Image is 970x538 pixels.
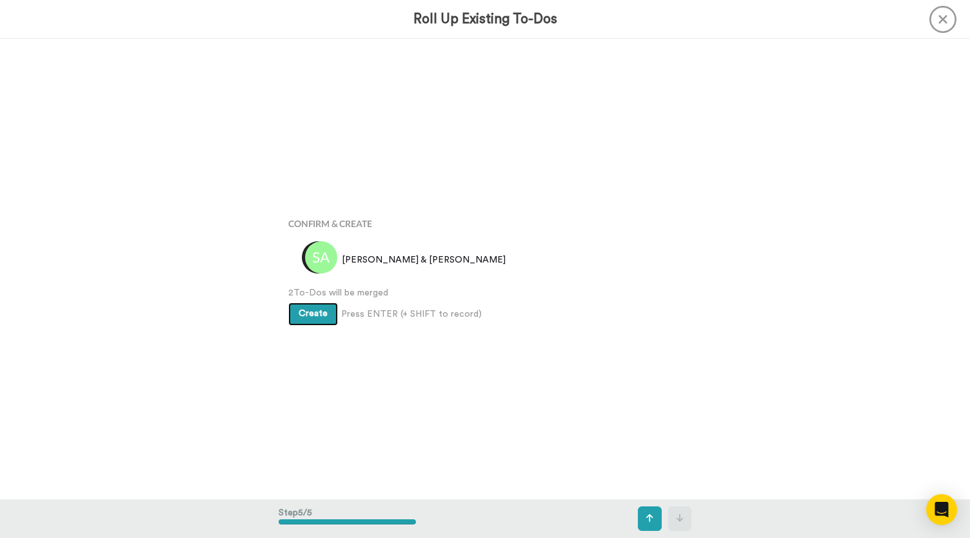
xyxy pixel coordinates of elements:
span: Press ENTER (+ SHIFT to record) [341,308,482,321]
span: [PERSON_NAME] & [PERSON_NAME] [342,254,506,266]
h3: Roll Up Existing To-Dos [413,12,557,26]
button: Create [288,303,338,326]
h4: Confirm & Create [288,219,682,228]
div: Open Intercom Messenger [926,494,957,525]
span: 2 To-Dos will be merged [288,286,682,299]
span: Create [299,309,328,318]
img: b8fa2a9d-51e8-40c3-8094-8afaa2f603b6.png [302,241,334,274]
div: Step 5 / 5 [279,500,416,537]
img: sa.png [305,241,337,274]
